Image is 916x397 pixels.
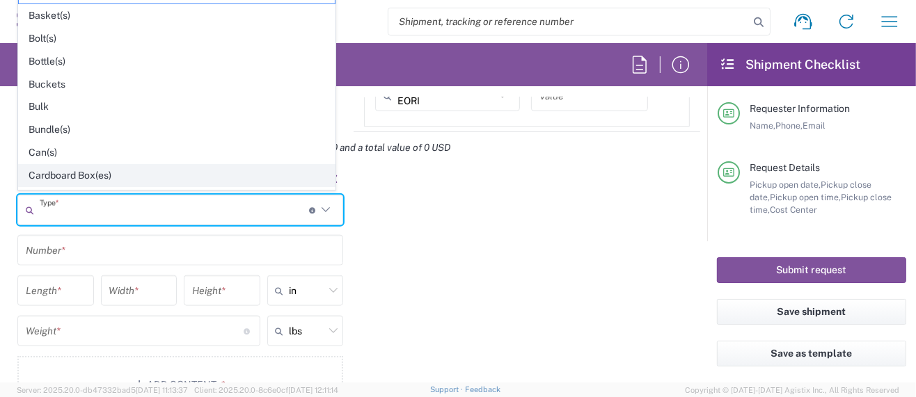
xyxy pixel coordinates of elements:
[19,165,335,186] span: Cardboard Box(es)
[19,119,335,140] span: Bundle(s)
[19,188,335,209] span: Carton(s)
[17,386,188,394] span: Server: 2025.20.0-db47332bad5
[803,120,826,131] span: Email
[288,386,338,394] span: [DATE] 12:11:14
[750,179,821,190] span: Pickup open date,
[720,56,860,73] h2: Shipment Checklist
[19,142,335,163] span: Can(s)
[770,204,817,215] span: Cost Center
[388,8,749,35] input: Shipment, tracking or reference number
[19,96,335,118] span: Bulk
[750,103,850,114] span: Requester Information
[685,384,899,396] span: Copyright © [DATE]-[DATE] Agistix Inc., All Rights Reserved
[465,385,500,394] a: Feedback
[717,257,906,283] button: Submit request
[430,385,465,394] a: Support
[750,120,775,131] span: Name,
[194,386,338,394] span: Client: 2025.20.0-8c6e0cf
[717,341,906,366] button: Save as template
[770,192,841,202] span: Pickup open time,
[7,142,461,153] em: Total shipment is made up of 1 package(s) containing 0 piece(s) weighing 0 and a total value of 0...
[717,299,906,325] button: Save shipment
[775,120,803,131] span: Phone,
[136,386,188,394] span: [DATE] 11:13:37
[750,162,820,173] span: Request Details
